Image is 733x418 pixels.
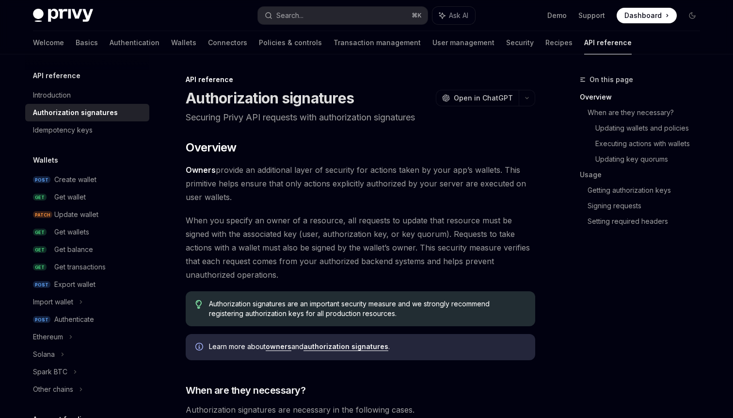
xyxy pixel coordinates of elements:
a: Executing actions with wallets [595,136,708,151]
span: provide an additional layer of security for actions taken by your app’s wallets. This primitive h... [186,163,535,204]
a: authorization signatures [303,342,388,351]
div: Export wallet [54,279,96,290]
span: ⌘ K [412,12,422,19]
a: Recipes [545,31,573,54]
a: Policies & controls [259,31,322,54]
span: When are they necessary? [186,384,305,397]
span: Authorization signatures are an important security measure and we strongly recommend registering ... [209,299,526,318]
span: Authorization signatures are necessary in the following cases. [186,403,535,417]
div: Get balance [54,244,93,255]
button: Ask AI [432,7,475,24]
a: User management [432,31,494,54]
span: POST [33,176,50,184]
a: Basics [76,31,98,54]
a: Authentication [110,31,159,54]
a: Dashboard [617,8,677,23]
a: Idempotency keys [25,121,149,139]
div: API reference [186,75,535,84]
div: Get transactions [54,261,106,273]
a: API reference [584,31,632,54]
a: Updating wallets and policies [595,120,708,136]
a: Getting authorization keys [588,183,708,198]
svg: Info [195,343,205,352]
span: POST [33,316,50,323]
a: Demo [547,11,567,20]
div: Other chains [33,384,73,395]
a: POSTCreate wallet [25,171,149,188]
a: owners [266,342,291,351]
a: Wallets [171,31,196,54]
a: GETGet balance [25,241,149,258]
a: Owners [186,165,216,175]
span: Learn more about and . [209,342,526,351]
div: Authorization signatures [33,107,118,118]
a: GETGet wallets [25,223,149,241]
span: GET [33,229,47,236]
img: dark logo [33,9,93,22]
a: GETGet wallet [25,188,149,206]
div: Authenticate [54,314,94,325]
span: On this page [590,74,633,85]
div: Introduction [33,89,71,101]
p: Securing Privy API requests with authorization signatures [186,111,535,124]
span: When you specify an owner of a resource, all requests to update that resource must be signed with... [186,214,535,282]
div: Create wallet [54,174,96,185]
div: Import wallet [33,296,73,308]
span: GET [33,194,47,201]
div: Update wallet [54,209,98,220]
svg: Tip [195,300,202,309]
a: Introduction [25,86,149,104]
a: When are they necessary? [588,105,708,120]
a: Transaction management [334,31,421,54]
span: GET [33,264,47,271]
div: Solana [33,349,55,360]
a: PATCHUpdate wallet [25,206,149,223]
span: Ask AI [449,11,468,20]
a: Overview [580,89,708,105]
a: Setting required headers [588,214,708,229]
span: Open in ChatGPT [454,93,513,103]
span: Overview [186,140,236,155]
a: Welcome [33,31,64,54]
a: Updating key quorums [595,151,708,167]
div: Get wallets [54,226,89,238]
div: Get wallet [54,191,86,203]
span: POST [33,281,50,288]
div: Idempotency keys [33,124,93,136]
a: Usage [580,167,708,183]
h5: Wallets [33,154,58,166]
h1: Authorization signatures [186,89,354,107]
a: Security [506,31,534,54]
span: GET [33,246,47,253]
div: Ethereum [33,331,63,343]
a: Signing requests [588,198,708,214]
a: Authorization signatures [25,104,149,121]
span: PATCH [33,211,52,218]
div: Search... [276,10,303,21]
a: GETGet transactions [25,258,149,276]
h5: API reference [33,70,80,82]
a: POSTExport wallet [25,276,149,293]
button: Search...⌘K [258,7,428,24]
div: Spark BTC [33,366,67,378]
span: Dashboard [624,11,662,20]
button: Toggle dark mode [685,8,700,23]
a: Connectors [208,31,247,54]
a: Support [578,11,605,20]
a: POSTAuthenticate [25,311,149,328]
button: Open in ChatGPT [436,90,519,106]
